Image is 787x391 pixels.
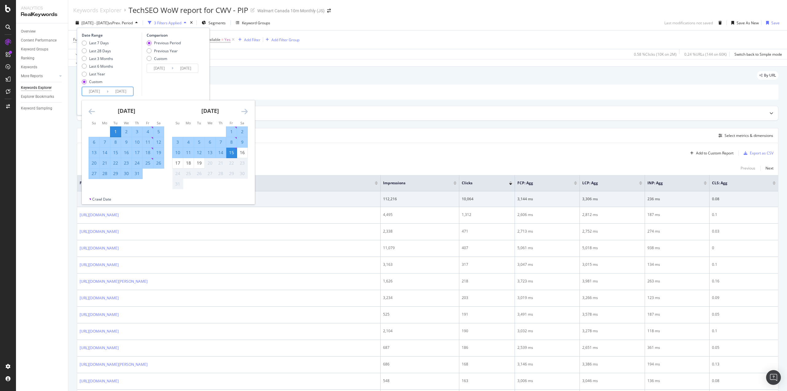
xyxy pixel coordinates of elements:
[80,328,119,334] a: [URL][DOMAIN_NAME]
[21,64,37,70] div: Keywords
[92,197,111,202] div: Crawl Date
[230,121,233,125] small: Fr
[237,150,247,156] div: 16
[383,245,457,251] div: 11,079
[712,312,776,317] div: 0.05
[647,212,707,217] div: 187 ms
[183,137,194,147] td: Selected. Monday, August 4, 2025
[121,158,132,168] td: Selected. Wednesday, July 23, 2025
[80,278,148,285] a: [URL][DOMAIN_NAME][PERSON_NAME]
[100,158,110,168] td: Selected. Monday, July 21, 2025
[582,312,642,317] div: 3,578 ms
[92,121,96,125] small: Su
[121,150,132,156] div: 16
[242,20,270,26] div: Keyword Groups
[216,160,226,166] div: 21
[383,295,457,301] div: 3,234
[21,46,64,53] a: Keyword Groups
[132,147,143,158] td: Selected. Thursday, July 17, 2025
[194,168,205,179] td: Not available. Tuesday, August 26, 2025
[186,121,191,125] small: Mo
[183,139,194,145] div: 4
[462,312,512,317] div: 191
[244,37,260,42] div: Add Filter
[517,295,577,301] div: 3,019 ms
[89,160,99,166] div: 20
[771,20,780,26] div: Save
[194,160,204,166] div: 19
[737,20,759,26] div: Save As New
[634,52,677,57] div: 0.58 % Clicks ( 10K on 2M )
[647,245,707,251] div: 938 ms
[647,262,707,267] div: 134 ms
[100,150,110,156] div: 14
[226,160,237,166] div: 22
[194,147,205,158] td: Selected. Tuesday, August 12, 2025
[82,56,113,61] div: Last 3 Months
[582,278,642,284] div: 3,981 ms
[194,170,204,177] div: 26
[194,137,205,147] td: Selected. Tuesday, August 5, 2025
[110,168,121,179] td: Selected. Tuesday, July 29, 2025
[121,129,132,135] div: 2
[764,74,776,77] span: By URL
[383,196,457,202] div: 112,216
[80,180,366,186] span: Full URL
[146,121,149,125] small: Fr
[121,139,132,145] div: 9
[147,56,181,61] div: Custom
[21,5,63,11] div: Analytics
[80,229,119,235] a: [URL][DOMAIN_NAME]
[21,28,64,35] a: Overview
[237,160,247,166] div: 23
[383,278,457,284] div: 1,626
[664,20,713,26] div: Last modifications not saved
[226,139,237,145] div: 8
[147,64,172,73] input: Start Date
[89,158,100,168] td: Selected. Sunday, July 20, 2025
[121,160,132,166] div: 23
[172,170,183,177] div: 24
[765,165,773,172] button: Next
[647,278,707,284] div: 263 ms
[517,196,577,202] div: 3,144 ms
[237,170,247,177] div: 30
[183,158,194,168] td: Choose Monday, August 18, 2025 as your check-out date. It’s available.
[712,212,776,217] div: 0.1
[688,148,734,158] button: Add to Custom Report
[172,160,183,166] div: 17
[147,48,181,54] div: Previous Year
[237,139,247,145] div: 9
[750,150,773,156] div: Export as CSV
[153,147,164,158] td: Selected. Saturday, July 19, 2025
[154,56,167,61] div: Custom
[741,165,755,172] button: Previous
[327,9,331,13] div: arrow-right-arrow-left
[257,8,325,14] div: Walmart Canada 10m Monthly (JS)
[734,52,782,57] div: Switch back to Simple mode
[73,37,87,42] span: Full URL
[89,48,111,54] div: Last 28 Days
[517,245,577,251] div: 5,061 ms
[89,40,109,46] div: Last 7 Days
[716,132,773,139] button: Select metrics & dimensions
[143,139,153,145] div: 11
[462,295,512,301] div: 203
[205,137,216,147] td: Selected. Wednesday, August 6, 2025
[517,229,577,234] div: 2,713 ms
[197,121,201,125] small: Tu
[240,121,244,125] small: Sa
[764,18,780,28] button: Save
[100,139,110,145] div: 7
[21,11,63,18] div: RealKeywords
[517,212,577,217] div: 2,606 ms
[73,7,121,14] div: Keywords Explorer
[89,170,99,177] div: 27
[80,262,119,268] a: [URL][DOMAIN_NAME]
[189,20,194,26] div: times
[21,73,43,79] div: More Reports
[263,36,299,43] button: Add Filter Group
[582,245,642,251] div: 5,018 ms
[582,295,642,301] div: 3,266 ms
[729,18,759,28] button: Save As New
